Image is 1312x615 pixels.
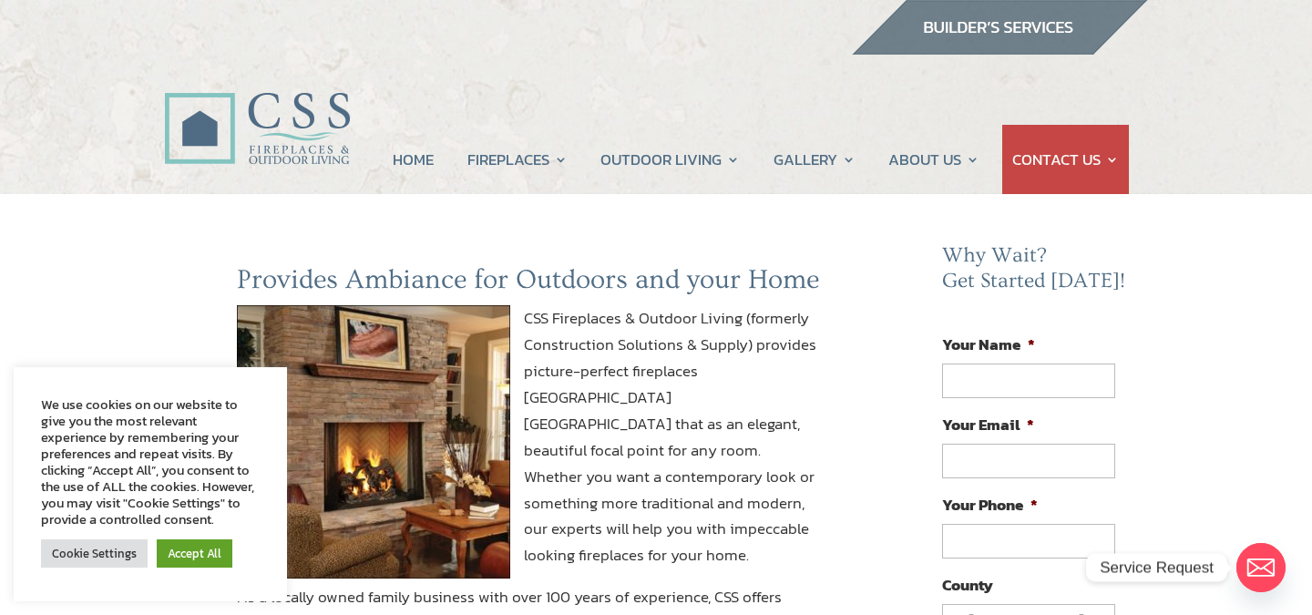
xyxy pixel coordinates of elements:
[888,125,979,194] a: ABOUT US
[851,37,1148,61] a: builder services construction supply
[774,125,856,194] a: GALLERY
[942,495,1038,515] label: Your Phone
[237,305,822,584] p: CSS Fireplaces & Outdoor Living (formerly Construction Solutions & Supply) provides picture-perfe...
[41,396,260,528] div: We use cookies on our website to give you the most relevant experience by remembering your prefer...
[157,539,232,568] a: Accept All
[237,305,510,579] img: Heatilator Fireplace
[237,263,822,305] h2: Provides Ambiance for Outdoors and your Home
[600,125,740,194] a: OUTDOOR LIVING
[942,575,993,595] label: County
[467,125,568,194] a: FIREPLACES
[1012,125,1119,194] a: CONTACT US
[1236,543,1286,592] a: Email
[393,125,434,194] a: HOME
[41,539,148,568] a: Cookie Settings
[942,334,1035,354] label: Your Name
[164,42,350,174] img: CSS Fireplaces & Outdoor Living (Formerly Construction Solutions & Supply)- Jacksonville Ormond B...
[942,243,1130,302] h2: Why Wait? Get Started [DATE]!
[942,415,1034,435] label: Your Email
